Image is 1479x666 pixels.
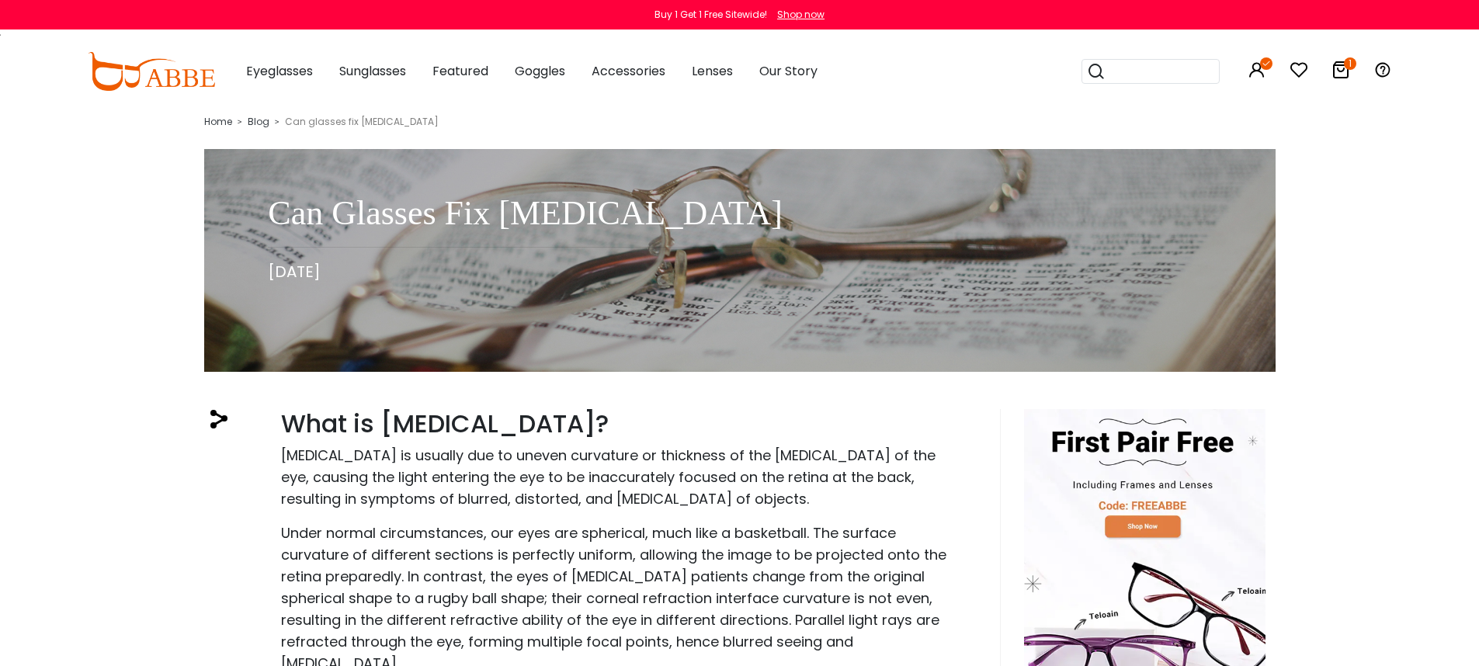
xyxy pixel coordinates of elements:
p: [DATE] [268,260,804,283]
i: 1 [1344,57,1356,70]
a: Shop now [769,8,825,21]
span: Featured [432,62,488,80]
span: Lenses [692,62,733,80]
a: free eyeglasses [1024,544,1265,562]
i: > [237,116,241,127]
span: Our Story [759,62,818,80]
a: 1 [1331,64,1350,82]
p: [MEDICAL_DATA] is usually due to uneven curvature or thickness of the [MEDICAL_DATA] of the eye, ... [281,445,947,510]
i: > [274,116,279,127]
a: Blog [248,115,269,128]
h2: What is [MEDICAL_DATA]? [281,409,947,439]
span: Accessories [592,62,665,80]
img: abbeglasses.com [88,52,215,91]
h1: Can Glasses Fix [MEDICAL_DATA] [268,193,804,234]
div: Buy 1 Get 1 Free Sitewide! [654,8,767,22]
a: Home [204,115,232,128]
span: Goggles [515,62,565,80]
span: Eyeglasses [246,62,313,80]
div: Shop now [777,8,825,22]
span: Can glasses fix [MEDICAL_DATA] [285,115,439,128]
span: Sunglasses [339,62,406,80]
